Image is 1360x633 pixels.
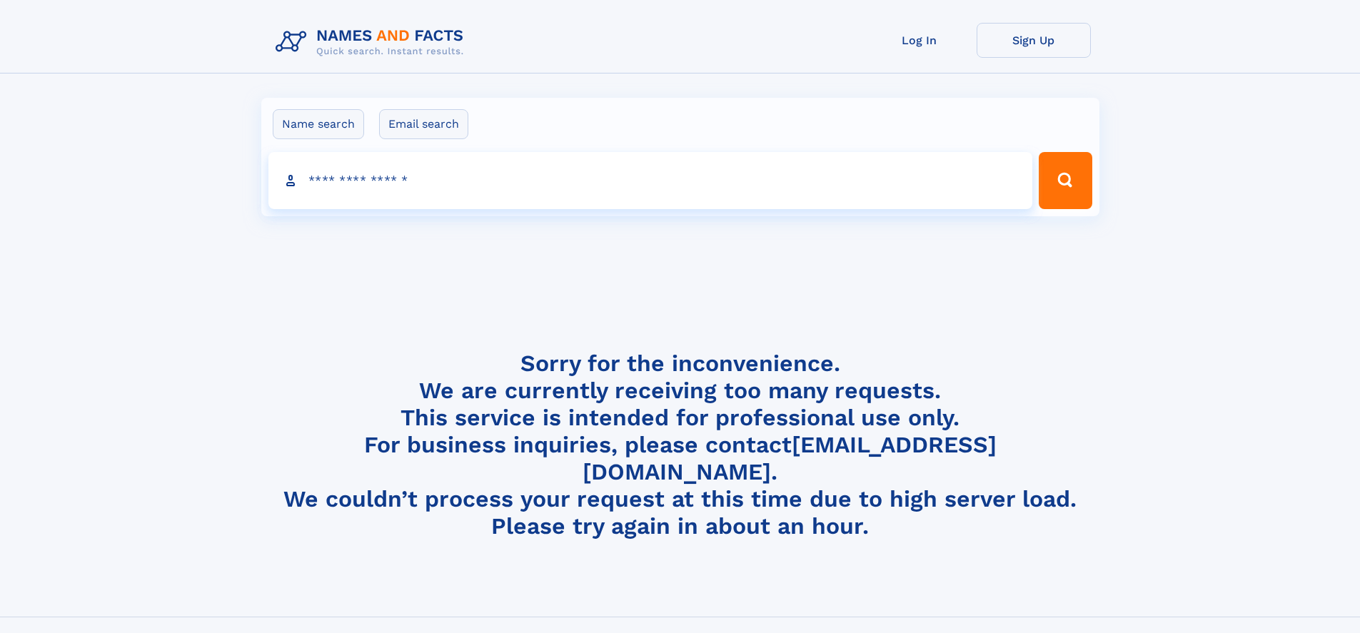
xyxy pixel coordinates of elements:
[270,350,1091,540] h4: Sorry for the inconvenience. We are currently receiving too many requests. This service is intend...
[273,109,364,139] label: Name search
[270,23,475,61] img: Logo Names and Facts
[862,23,977,58] a: Log In
[1039,152,1092,209] button: Search Button
[268,152,1033,209] input: search input
[583,431,997,485] a: [EMAIL_ADDRESS][DOMAIN_NAME]
[379,109,468,139] label: Email search
[977,23,1091,58] a: Sign Up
